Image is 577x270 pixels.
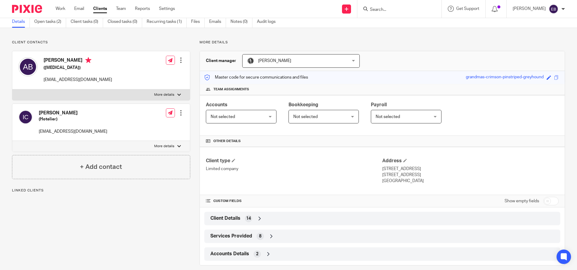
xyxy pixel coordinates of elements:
span: Not selected [376,115,400,119]
p: Master code for secure communications and files [204,74,308,80]
span: Get Support [456,7,479,11]
p: [PERSON_NAME] [513,6,546,12]
span: Bookkeeping [288,102,318,107]
a: Details [12,16,30,28]
a: Settings [159,6,175,12]
span: Team assignments [213,87,249,92]
a: Clients [93,6,107,12]
h5: (Hotelier) [39,116,107,122]
p: More details [154,92,174,97]
h4: Address [382,158,559,164]
span: 8 [259,233,261,239]
a: Client tasks (0) [71,16,103,28]
span: [PERSON_NAME] [258,59,291,63]
span: Accounts [206,102,227,107]
h4: CUSTOM FIELDS [206,199,382,203]
h5: ([MEDICAL_DATA]) [44,65,112,71]
span: Services Provided [210,233,252,239]
h4: [PERSON_NAME] [44,57,112,65]
p: [GEOGRAPHIC_DATA] [382,178,559,184]
span: Not selected [211,115,235,119]
a: Audit logs [257,16,280,28]
a: Reports [135,6,150,12]
a: Email [74,6,84,12]
a: Closed tasks (0) [108,16,142,28]
img: svg%3E [18,57,38,76]
span: Payroll [371,102,387,107]
h4: + Add contact [80,162,122,172]
input: Search [369,7,423,13]
span: 2 [256,251,258,257]
label: Show empty fields [505,198,539,204]
a: Files [191,16,205,28]
p: [STREET_ADDRESS] [382,172,559,178]
span: Client Details [210,215,240,222]
p: [EMAIL_ADDRESS][DOMAIN_NAME] [39,129,107,135]
a: Work [56,6,65,12]
a: Notes (0) [230,16,252,28]
span: 14 [246,216,251,222]
img: brodie%203%20small.jpg [247,57,254,64]
p: Linked clients [12,188,190,193]
h4: [PERSON_NAME] [39,110,107,116]
p: Limited company [206,166,382,172]
h3: Client manager [206,58,236,64]
p: More details [200,40,565,45]
span: Accounts Details [210,251,249,257]
p: More details [154,144,174,149]
a: Team [116,6,126,12]
a: Emails [209,16,226,28]
h4: Client type [206,158,382,164]
span: Other details [213,139,241,144]
div: grandmas-crimson-pinstriped-greyhound [466,74,544,81]
img: Pixie [12,5,42,13]
p: [STREET_ADDRESS] [382,166,559,172]
p: Client contacts [12,40,190,45]
a: Recurring tasks (1) [147,16,187,28]
img: svg%3E [18,110,33,124]
i: Primary [85,57,91,63]
a: Open tasks (2) [34,16,66,28]
img: svg%3E [549,4,558,14]
p: [EMAIL_ADDRESS][DOMAIN_NAME] [44,77,112,83]
span: Not selected [293,115,318,119]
